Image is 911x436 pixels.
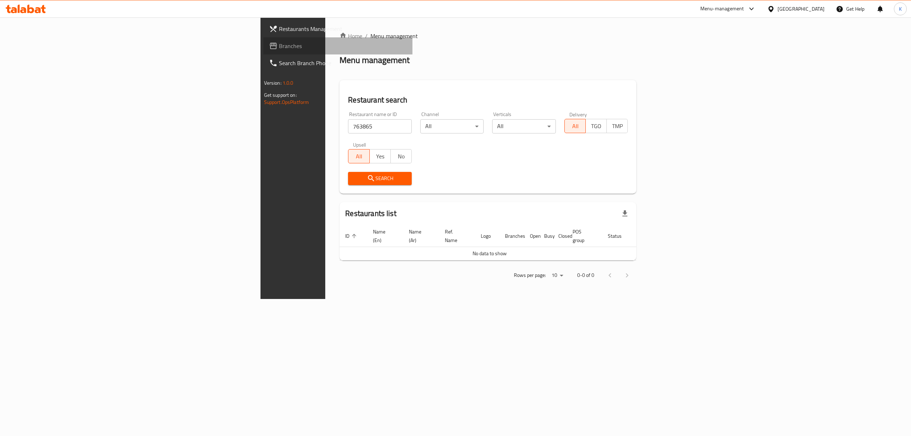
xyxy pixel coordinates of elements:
[445,227,467,245] span: Ref. Name
[339,225,664,261] table: enhanced table
[778,5,825,13] div: [GEOGRAPHIC_DATA]
[264,90,297,100] span: Get support on:
[279,42,407,50] span: Branches
[264,78,281,88] span: Version:
[339,32,636,40] nav: breadcrumb
[610,121,625,131] span: TMP
[345,232,359,240] span: ID
[538,225,553,247] th: Busy
[279,25,407,33] span: Restaurants Management
[354,174,406,183] span: Search
[351,151,367,162] span: All
[608,232,631,240] span: Status
[369,149,391,163] button: Yes
[283,78,294,88] span: 1.0.0
[353,142,366,147] label: Upsell
[348,172,412,185] button: Search
[475,225,499,247] th: Logo
[373,151,388,162] span: Yes
[348,119,412,133] input: Search for restaurant name or ID..
[390,149,412,163] button: No
[499,225,524,247] th: Branches
[616,205,633,222] div: Export file
[700,5,744,13] div: Menu-management
[394,151,409,162] span: No
[573,227,594,245] span: POS group
[589,121,604,131] span: TGO
[899,5,902,13] span: K
[348,149,369,163] button: All
[263,20,413,37] a: Restaurants Management
[549,270,566,281] div: Rows per page:
[348,95,628,105] h2: Restaurant search
[553,225,567,247] th: Closed
[420,119,484,133] div: All
[577,271,594,280] p: 0-0 of 0
[585,119,607,133] button: TGO
[606,119,628,133] button: TMP
[492,119,556,133] div: All
[564,119,586,133] button: All
[263,54,413,72] a: Search Branch Phone
[263,37,413,54] a: Branches
[264,98,309,107] a: Support.OpsPlatform
[514,271,546,280] p: Rows per page:
[409,227,431,245] span: Name (Ar)
[524,225,538,247] th: Open
[373,227,395,245] span: Name (En)
[345,208,396,219] h2: Restaurants list
[279,59,407,67] span: Search Branch Phone
[568,121,583,131] span: All
[569,112,587,117] label: Delivery
[473,249,507,258] span: No data to show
